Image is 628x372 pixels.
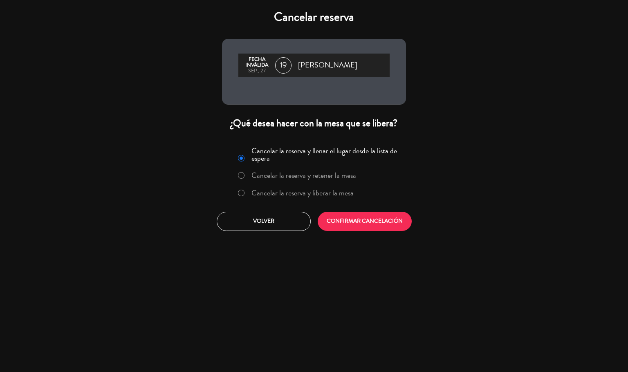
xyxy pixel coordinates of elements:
span: [PERSON_NAME] [298,59,357,72]
button: Volver [217,212,311,231]
span: 19 [275,57,292,74]
div: Fecha inválida [242,57,271,68]
div: sep., 27 [242,68,271,74]
button: CONFIRMAR CANCELACIÓN [318,212,412,231]
div: ¿Qué desea hacer con la mesa que se libera? [222,117,406,130]
label: Cancelar la reserva y retener la mesa [251,172,356,179]
label: Cancelar la reserva y llenar el lugar desde la lista de espera [251,147,401,162]
h4: Cancelar reserva [222,10,406,25]
label: Cancelar la reserva y liberar la mesa [251,189,354,197]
